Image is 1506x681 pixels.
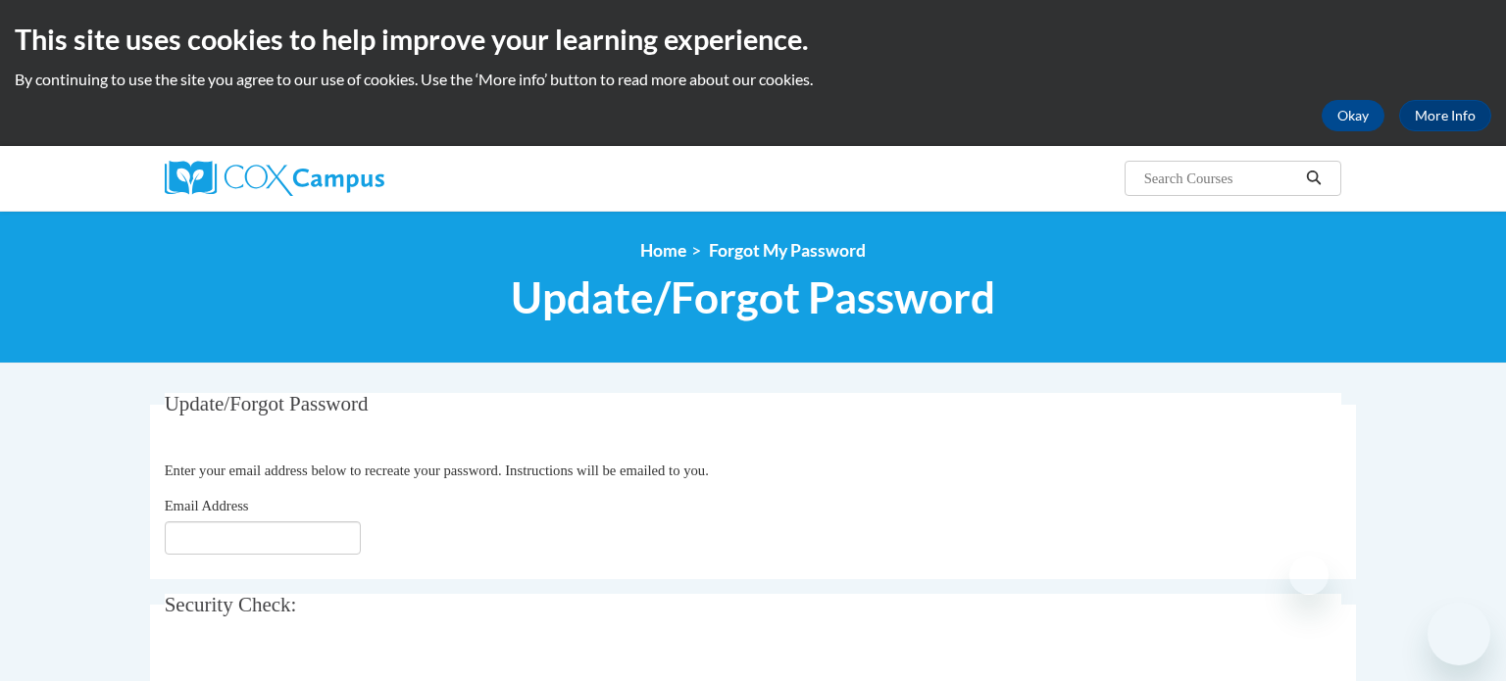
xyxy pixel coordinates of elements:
[1142,167,1299,190] input: Search Courses
[640,240,686,261] a: Home
[165,462,709,478] span: Enter your email address below to recreate your password. Instructions will be emailed to you.
[15,20,1491,59] h2: This site uses cookies to help improve your learning experience.
[165,593,297,616] span: Security Check:
[1428,603,1490,665] iframe: Button to launch messaging window
[165,392,369,415] span: Update/Forgot Password
[709,240,866,261] span: Forgot My Password
[511,271,995,323] span: Update/Forgot Password
[165,161,537,196] a: Cox Campus
[165,161,384,196] img: Cox Campus
[1322,100,1384,131] button: Okay
[165,498,249,513] span: Email Address
[165,521,361,555] input: Email
[1299,167,1329,190] button: Search
[15,69,1491,90] p: By continuing to use the site you agree to our use of cookies. Use the ‘More info’ button to read...
[1289,556,1329,595] iframe: Close message
[1399,100,1491,131] a: More Info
